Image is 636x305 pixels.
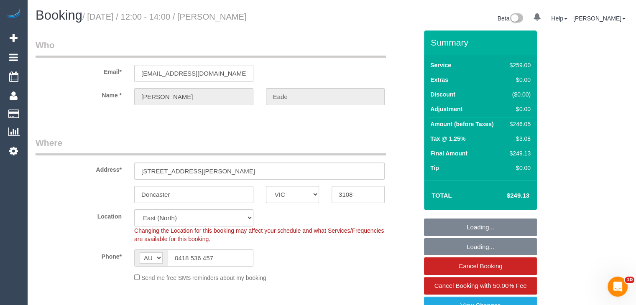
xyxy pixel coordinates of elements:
[82,12,247,21] small: / [DATE] / 12:00 - 14:00 / [PERSON_NAME]
[36,137,386,155] legend: Where
[506,135,531,143] div: $3.08
[608,277,628,297] iframe: Intercom live chat
[506,164,531,172] div: $0.00
[29,249,128,261] label: Phone*
[332,186,385,203] input: Post Code*
[431,38,533,47] h3: Summary
[551,15,567,22] a: Help
[506,61,531,69] div: $259.00
[430,105,462,113] label: Adjustment
[430,135,465,143] label: Tax @ 1.25%
[168,249,253,267] input: Phone*
[141,274,266,281] span: Send me free SMS reminders about my booking
[36,8,82,23] span: Booking
[29,65,128,76] label: Email*
[29,88,128,99] label: Name *
[5,8,22,20] img: Automaid Logo
[134,65,253,82] input: Email*
[430,61,451,69] label: Service
[266,88,385,105] input: Last Name*
[506,149,531,158] div: $249.13
[506,120,531,128] div: $246.05
[430,90,455,99] label: Discount
[430,76,448,84] label: Extras
[506,76,531,84] div: $0.00
[432,192,452,199] strong: Total
[424,277,537,295] a: Cancel Booking with 50.00% Fee
[134,186,253,203] input: Suburb*
[482,192,529,199] h4: $249.13
[573,15,626,22] a: [PERSON_NAME]
[625,277,634,283] span: 10
[506,105,531,113] div: $0.00
[509,13,523,24] img: New interface
[430,164,439,172] label: Tip
[506,90,531,99] div: ($0.00)
[36,39,386,58] legend: Who
[430,120,493,128] label: Amount (before Taxes)
[134,227,384,242] span: Changing the Location for this booking may affect your schedule and what Services/Frequencies are...
[430,149,467,158] label: Final Amount
[424,257,537,275] a: Cancel Booking
[29,209,128,221] label: Location
[434,282,527,289] span: Cancel Booking with 50.00% Fee
[29,163,128,174] label: Address*
[498,15,524,22] a: Beta
[134,88,253,105] input: First Name*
